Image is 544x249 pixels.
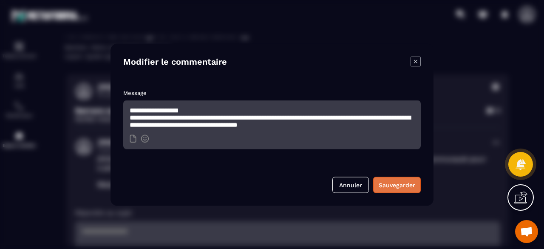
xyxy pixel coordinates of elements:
button: Annuler [332,177,369,193]
a: Ouvrir le chat [515,220,538,243]
h4: Modifier le commentaire [123,56,227,68]
p: Message [123,89,421,96]
button: Sauvegarder [373,177,421,193]
div: Sauvegarder [379,180,415,189]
